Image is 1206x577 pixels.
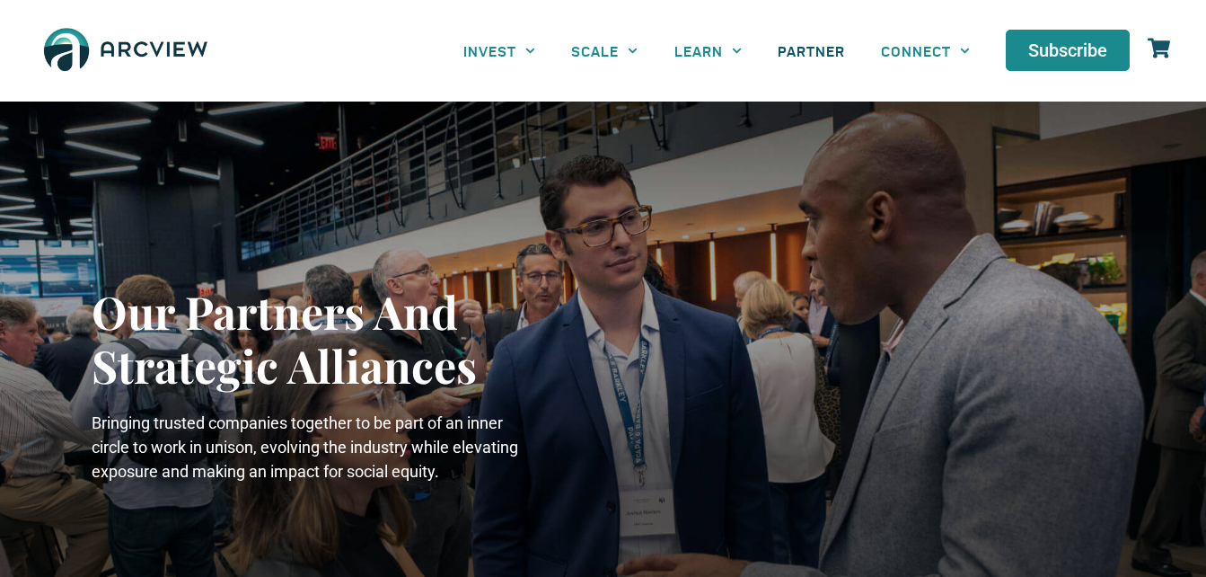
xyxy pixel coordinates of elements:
[863,31,988,71] a: CONNECT
[656,31,760,71] a: LEARN
[445,31,553,71] a: INVEST
[92,411,523,484] p: Bringing trusted companies together to be part of an inner circle to work in unison, evolving the...
[445,31,988,71] nav: Menu
[1006,30,1130,71] a: Subscribe
[760,31,863,71] a: PARTNER
[553,31,656,71] a: SCALE
[1028,41,1107,59] span: Subscribe
[92,285,523,393] h1: Our Partners And Strategic Alliances
[36,18,216,84] img: The Arcview Group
